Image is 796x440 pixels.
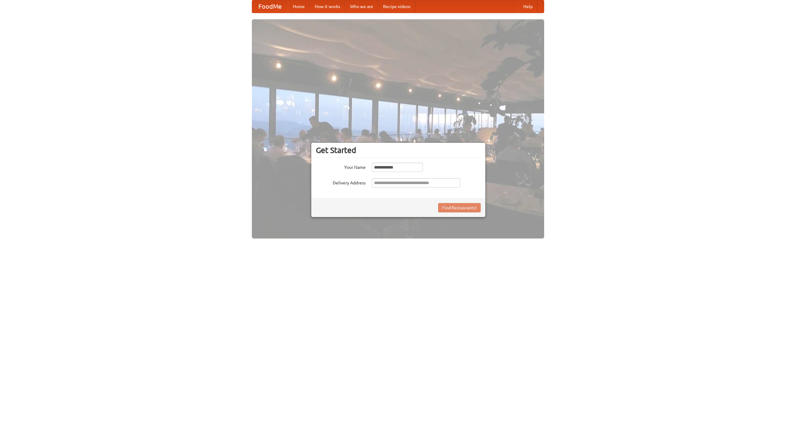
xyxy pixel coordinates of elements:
a: Help [518,0,538,13]
a: Recipe videos [378,0,415,13]
h3: Get Started [316,146,481,155]
a: FoodMe [252,0,288,13]
button: Find Restaurants! [438,203,481,212]
a: Who we are [345,0,378,13]
a: How it works [310,0,345,13]
label: Your Name [316,163,366,170]
a: Home [288,0,310,13]
label: Delivery Address [316,178,366,186]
